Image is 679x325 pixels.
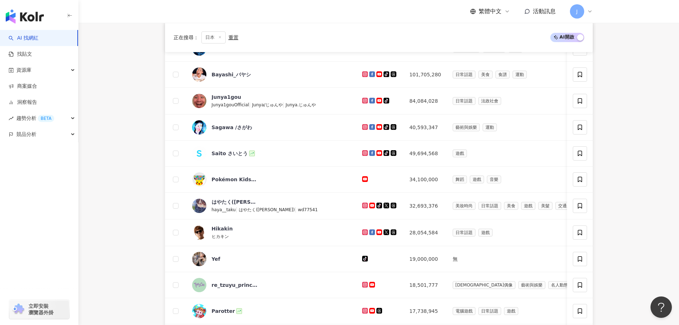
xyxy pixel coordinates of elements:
[192,278,351,292] a: KOL Avatarre_tzuyu_princess
[533,8,556,15] span: 活動訊息
[212,71,251,78] div: Bayashi_バヤシ
[212,198,258,205] div: はやたく([PERSON_NAME])
[403,298,447,324] td: 17,738,945
[403,167,447,193] td: 34,100,000
[513,71,527,78] span: 運動
[403,88,447,115] td: 84,084,028
[9,116,14,121] span: rise
[283,102,286,107] span: |
[403,115,447,141] td: 40,593,347
[470,176,484,183] span: 遊戲
[9,51,32,58] a: 找貼文
[192,172,351,187] a: KOL AvatarPokémon Kids TV
[192,225,206,240] img: KOL Avatar
[538,202,552,210] span: 美髮
[192,94,206,108] img: KOL Avatar
[286,102,316,107] span: Junya.じゅんや
[212,93,241,101] div: Junya1gou
[483,123,497,131] span: 運動
[403,246,447,272] td: 19,000,000
[192,67,206,82] img: KOL Avatar
[548,281,571,289] span: 名人動態
[192,120,351,134] a: KOL AvatarSagawa /さがわ
[479,7,501,15] span: 繁體中文
[453,307,475,315] span: 電腦遊戲
[212,308,235,315] div: Parotter
[192,278,206,292] img: KOL Avatar
[453,149,467,157] span: 遊戲
[298,207,318,212] span: wd77541
[249,102,252,107] span: |
[212,207,236,212] span: haya__taku
[453,97,475,105] span: 日常話題
[504,307,518,315] span: 遊戲
[295,207,298,212] span: |
[521,202,535,210] span: 遊戲
[453,71,475,78] span: 日常話題
[192,304,206,318] img: KOL Avatar
[212,225,233,232] div: Hikakin
[192,172,206,187] img: KOL Avatar
[192,198,351,213] a: KOL Avatarはやたく([PERSON_NAME])haya__taku|はやたく([PERSON_NAME])|wd77541
[192,67,351,82] a: KOL AvatarBayashi_バヤシ
[192,225,351,240] a: KOL AvatarHikakinヒカキン
[174,35,199,40] span: 正在搜尋 ：
[478,202,501,210] span: 日常話題
[192,252,206,266] img: KOL Avatar
[201,31,226,44] span: 日本
[212,102,249,107] span: Junya1gouOfficial
[555,202,578,210] span: 交通工具
[239,207,295,212] span: はやたく([PERSON_NAME])
[9,35,38,42] a: searchAI 找網紅
[192,146,351,161] a: KOL AvatarSaito さいとう
[192,304,351,318] a: KOL AvatarParotter
[504,202,518,210] span: 美食
[212,234,229,239] span: ヒカキン
[478,229,493,237] span: 遊戲
[403,193,447,219] td: 32,693,376
[212,281,258,289] div: re_tzuyu_princess
[6,9,44,24] img: logo
[650,296,672,318] iframe: Help Scout Beacon - Open
[11,304,25,315] img: chrome extension
[212,150,248,157] div: Saito さいとう
[495,71,510,78] span: 食譜
[9,83,37,90] a: 商案媒合
[236,207,239,212] span: |
[453,176,467,183] span: 舞蹈
[192,199,206,213] img: KOL Avatar
[403,272,447,298] td: 18,501,777
[453,123,480,131] span: 藝術與娛樂
[29,303,53,316] span: 立即安裝 瀏覽器外掛
[38,115,54,122] div: BETA
[403,62,447,88] td: 101,705,280
[487,176,501,183] span: 音樂
[212,124,252,131] div: Sagawa /さがわ
[16,126,36,142] span: 競品分析
[212,176,258,183] div: Pokémon Kids TV
[192,146,206,161] img: KOL Avatar
[212,255,220,263] div: Yef
[453,229,475,237] span: 日常話題
[16,110,54,126] span: 趨勢分析
[192,93,351,108] a: KOL AvatarJunya1gouJunya1gouOfficial|Junya/じゅんや|Junya.じゅんや
[518,281,545,289] span: 藝術與娛樂
[192,120,206,134] img: KOL Avatar
[403,219,447,246] td: 28,054,584
[576,7,577,15] span: J
[453,202,475,210] span: 美妝時尚
[192,252,351,266] a: KOL AvatarYef
[453,255,600,263] div: 無
[252,102,282,107] span: Junya/じゅんや
[9,99,37,106] a: 洞察報告
[478,97,501,105] span: 法政社會
[478,71,493,78] span: 美食
[478,307,501,315] span: 日常話題
[9,300,69,319] a: chrome extension立即安裝 瀏覽器外掛
[453,281,515,289] span: [DEMOGRAPHIC_DATA]偶像
[16,62,31,78] span: 資源庫
[228,35,238,40] div: 重置
[403,141,447,167] td: 49,694,568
